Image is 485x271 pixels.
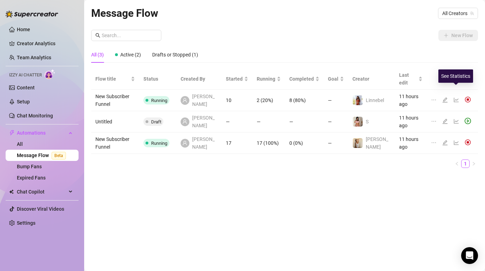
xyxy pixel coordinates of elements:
a: Team Analytics [17,55,51,60]
span: S [366,119,369,124]
th: Running [252,68,285,90]
a: Bump Fans [17,164,42,169]
div: Drafts or Stopped (1) [152,51,198,59]
th: Creator [348,68,395,90]
li: Previous Page [453,160,461,168]
button: right [470,160,478,168]
button: New Flow [438,30,478,41]
input: Search... [102,32,157,39]
span: edit [442,140,448,145]
td: 17 (100%) [252,133,285,154]
th: Completed [285,68,324,90]
span: [PERSON_NAME] [192,93,218,108]
span: Draft [151,119,161,124]
td: 8 (80%) [285,90,324,111]
span: Flow title [95,75,129,83]
a: Content [17,85,35,90]
span: user [182,98,187,103]
li: Next Page [470,160,478,168]
span: ellipsis [431,97,437,103]
span: [PERSON_NAME] [192,114,218,129]
span: user [182,141,187,145]
span: Running [257,75,275,83]
td: New Subscriber Funnel [91,90,139,111]
article: Message Flow [91,5,158,21]
a: Chat Monitoring [17,113,53,118]
a: All [17,141,23,147]
span: Automations [17,127,67,138]
span: ellipsis [431,140,437,145]
td: — [324,90,348,111]
button: left [453,160,461,168]
th: Status [139,68,176,90]
th: Flow title [91,68,139,90]
td: 17 [222,133,252,154]
img: Linnebel [353,95,363,105]
td: 11 hours ago [395,133,427,154]
span: right [472,162,476,166]
td: 11 hours ago [395,90,427,111]
span: user [182,119,187,124]
span: Goal [328,75,338,83]
span: Running [151,98,167,103]
img: Megan [353,138,363,148]
span: Chat Copilot [17,186,67,197]
a: Settings [17,220,35,226]
span: Running [151,141,167,146]
span: Izzy AI Chatter [9,72,42,79]
td: 2 (20%) [252,90,285,111]
div: Open Intercom Messenger [461,247,478,264]
th: Goal [324,68,348,90]
span: Beta [52,152,66,160]
img: AI Chatter [45,69,55,79]
a: Setup [17,99,30,104]
span: Linnebel [366,97,384,103]
a: Creator Analytics [17,38,73,49]
img: svg%3e [465,139,471,145]
th: Started [222,68,252,90]
div: See Statistics [438,69,473,83]
a: 1 [462,160,469,168]
td: — [222,111,252,133]
a: Message FlowBeta [17,153,69,158]
span: search [95,33,100,38]
th: Last edit [395,68,427,90]
span: team [470,11,474,15]
span: edit [442,118,448,124]
a: Expired Fans [17,175,46,181]
span: Active (2) [120,52,141,57]
span: line-chart [453,97,459,103]
span: line-chart [453,118,459,124]
th: Created By [176,68,222,90]
img: Chat Copilot [9,189,14,194]
span: line-chart [453,140,459,145]
span: Completed [289,75,314,83]
span: edit [442,97,448,103]
li: 1 [461,160,470,168]
a: Home [17,27,30,32]
span: left [455,162,459,166]
img: svg%3e [465,96,471,103]
td: — [324,111,348,133]
td: New Subscriber Funnel [91,133,139,154]
span: play-circle [465,118,471,124]
img: logo-BBDzfeDw.svg [6,11,58,18]
span: [PERSON_NAME] [192,135,218,151]
td: 10 [222,90,252,111]
span: ellipsis [431,118,437,124]
td: 11 hours ago [395,111,427,133]
div: All (3) [91,51,104,59]
span: All Creators [442,8,474,19]
td: — [252,111,285,133]
td: — [324,133,348,154]
span: thunderbolt [9,130,15,136]
span: Last edit [399,71,417,87]
td: Untitled [91,111,139,133]
td: 0 (0%) [285,133,324,154]
a: Discover Viral Videos [17,206,64,212]
span: [PERSON_NAME] [366,136,388,150]
span: Started [226,75,243,83]
td: — [285,111,324,133]
img: S [353,117,363,127]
